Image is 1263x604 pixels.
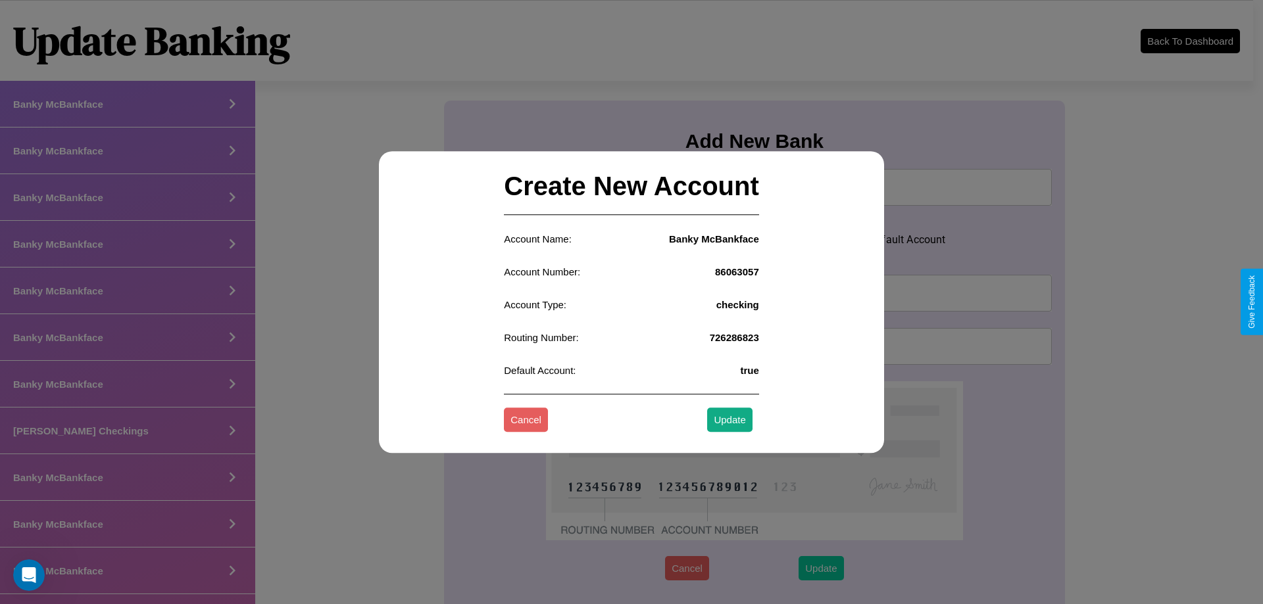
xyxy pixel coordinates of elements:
div: Give Feedback [1247,275,1256,329]
h4: 726286823 [710,332,759,343]
iframe: Intercom live chat [13,559,45,591]
p: Account Type: [504,296,566,314]
h2: Create New Account [504,158,759,215]
p: Account Name: [504,230,572,248]
h4: true [740,365,758,376]
p: Account Number: [504,263,580,281]
button: Cancel [504,408,548,432]
h4: checking [716,299,759,310]
p: Routing Number: [504,329,578,346]
h4: Banky McBankface [669,233,759,244]
h4: 86063057 [715,266,759,277]
p: Default Account: [504,361,576,379]
button: Update [707,408,752,432]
